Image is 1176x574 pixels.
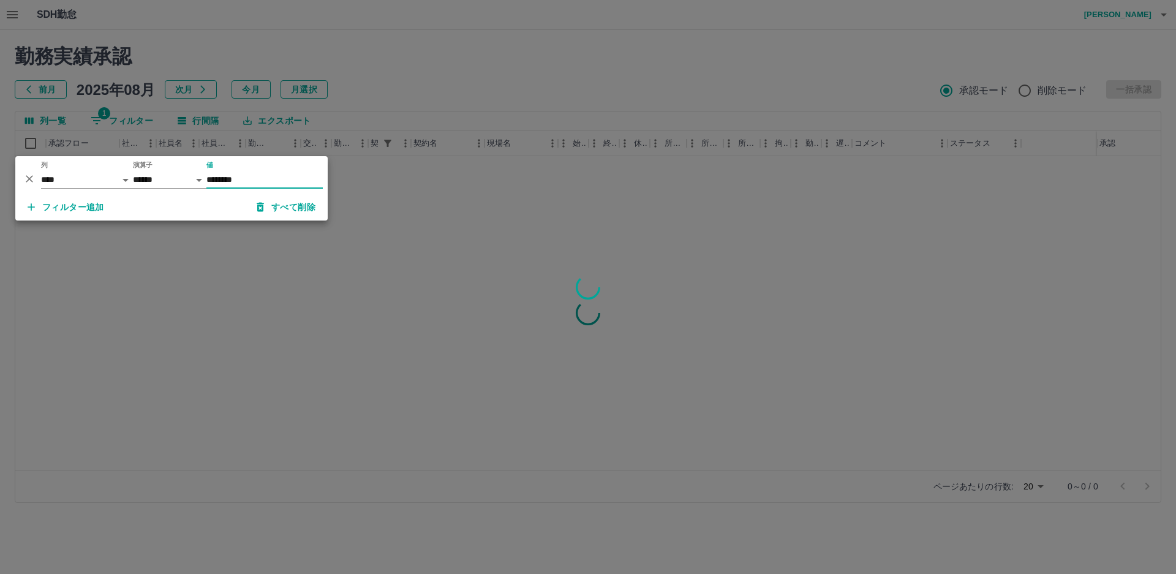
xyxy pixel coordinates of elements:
[247,196,325,218] button: すべて削除
[20,170,39,188] button: 削除
[18,196,114,218] button: フィルター追加
[133,160,153,170] label: 演算子
[206,160,213,170] label: 値
[41,160,48,170] label: 列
